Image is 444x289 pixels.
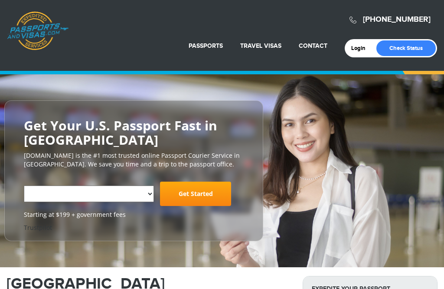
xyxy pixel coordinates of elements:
a: Passports & [DOMAIN_NAME] [7,11,69,50]
a: Contact [299,42,327,50]
a: Passports [189,42,223,50]
a: Travel Visas [240,42,281,50]
a: Login [351,45,372,52]
a: Check Status [376,40,436,56]
a: Trustpilot [24,223,52,232]
a: Get Started [160,182,231,206]
h2: Get Your U.S. Passport Fast in [GEOGRAPHIC_DATA] [24,118,244,147]
a: [PHONE_NUMBER] [363,15,431,24]
p: [DOMAIN_NAME] is the #1 most trusted online Passport Courier Service in [GEOGRAPHIC_DATA]. We sav... [24,151,244,169]
span: Starting at $199 + government fees [24,210,244,219]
